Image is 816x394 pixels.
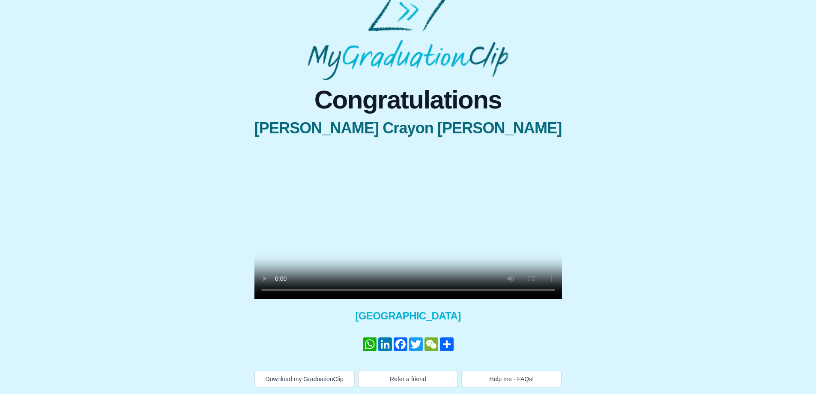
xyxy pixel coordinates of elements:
a: WeChat [424,337,439,351]
a: Twitter [408,337,424,351]
span: [GEOGRAPHIC_DATA] [254,309,562,323]
span: Congratulations [254,87,562,113]
button: Help me - FAQs! [461,371,562,387]
a: WhatsApp [362,337,377,351]
button: Download my GraduationClip [254,371,355,387]
button: Refer a friend [358,371,458,387]
a: LinkedIn [377,337,393,351]
span: [PERSON_NAME] Crayon [PERSON_NAME] [254,120,562,137]
a: Share [439,337,454,351]
a: Facebook [393,337,408,351]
